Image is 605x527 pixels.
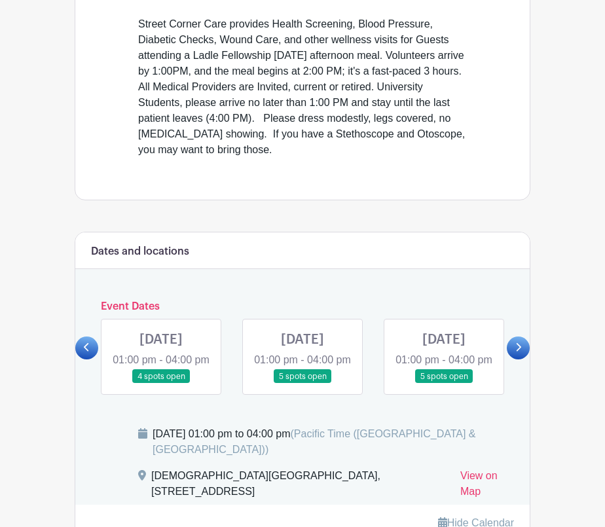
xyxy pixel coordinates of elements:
[460,468,514,505] a: View on Map
[91,245,189,258] h6: Dates and locations
[98,300,507,313] h6: Event Dates
[153,426,514,458] div: [DATE] 01:00 pm to 04:00 pm
[151,468,450,505] div: [DEMOGRAPHIC_DATA][GEOGRAPHIC_DATA], [STREET_ADDRESS]
[138,16,467,158] div: Street Corner Care provides Health Screening, Blood Pressure, Diabetic Checks, Wound Care, and ot...
[153,428,476,455] span: (Pacific Time ([GEOGRAPHIC_DATA] & [GEOGRAPHIC_DATA]))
